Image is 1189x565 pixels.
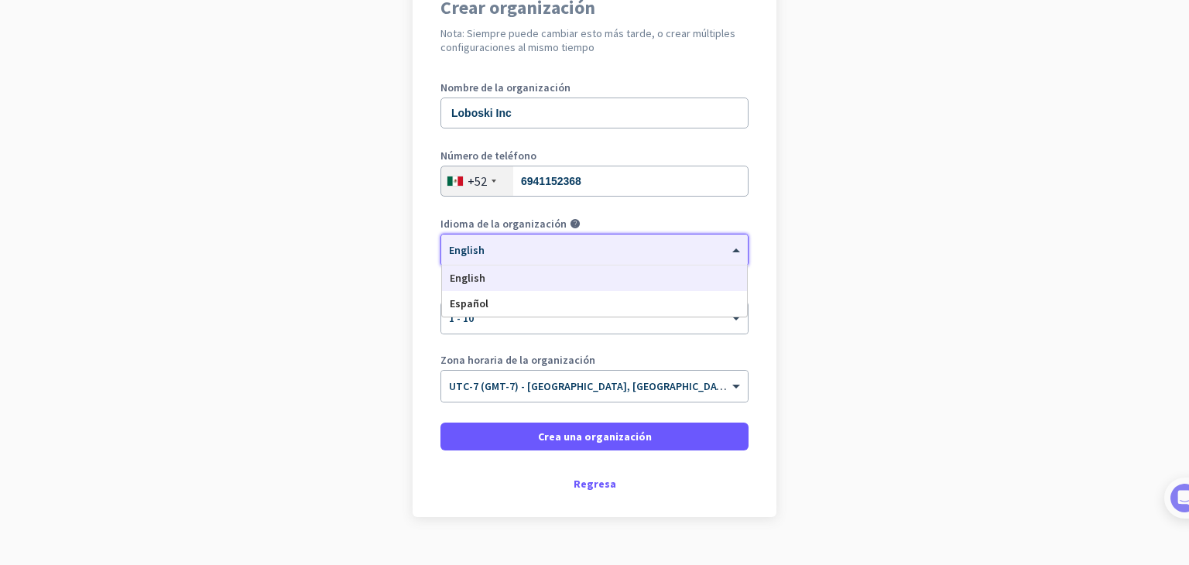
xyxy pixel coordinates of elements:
[440,26,749,54] h2: Nota: Siempre puede cambiar esto más tarde, o crear múltiples configuraciones al mismo tiempo
[440,82,749,93] label: Nombre de la organización
[440,150,749,161] label: Número de teléfono
[440,423,749,450] button: Crea una organización
[440,98,749,128] input: ¿Cuál es el nombre de su empresa?
[442,265,747,317] div: Options List
[450,271,485,285] span: English
[440,286,749,297] label: Tamaño de la organización (opcional)
[440,354,749,365] label: Zona horaria de la organización
[538,429,652,444] span: Crea una organización
[570,218,581,229] i: help
[450,296,488,310] span: Español
[440,166,749,197] input: 200 123 4567
[440,478,749,489] div: Regresa
[468,173,487,189] div: +52
[440,218,567,229] label: Idioma de la organización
